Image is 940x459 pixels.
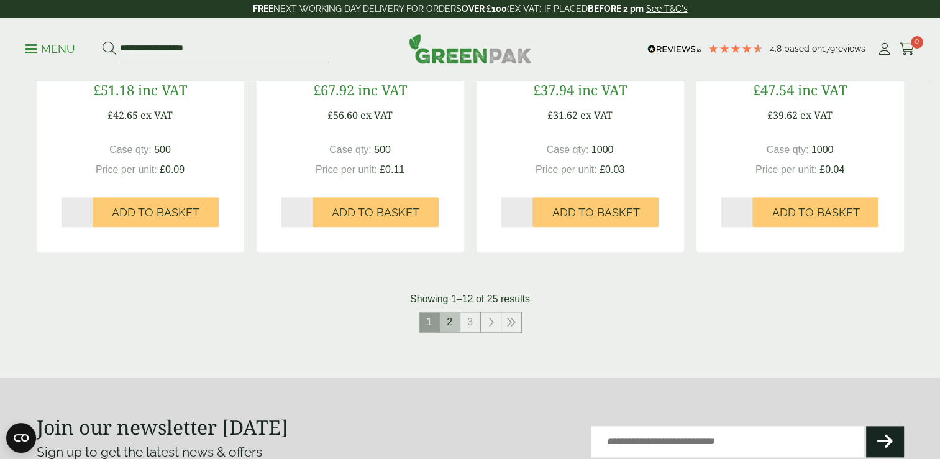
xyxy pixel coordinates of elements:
span: Add to Basket [112,206,199,220]
button: Add to Basket [532,197,659,227]
span: Price per unit: [316,164,377,175]
span: £0.11 [380,164,404,175]
strong: OVER £100 [462,4,507,14]
span: £37.94 [533,80,574,99]
span: £42.65 [107,108,138,122]
img: REVIEWS.io [647,45,701,53]
span: Based on [784,44,822,53]
span: £56.60 [327,108,358,122]
span: 1000 [591,144,614,155]
span: 1 [419,312,439,332]
a: 2 [440,312,460,332]
a: See T&C's [646,4,688,14]
span: ex VAT [140,108,173,122]
span: £31.62 [547,108,578,122]
span: inc VAT [578,80,627,99]
span: Price per unit: [96,164,157,175]
span: £0.03 [600,164,624,175]
span: Price per unit: [755,164,817,175]
strong: Join our newsletter [DATE] [37,414,288,440]
button: Open CMP widget [6,423,36,453]
p: Menu [25,42,75,57]
a: 3 [460,312,480,332]
span: £0.09 [160,164,185,175]
span: £0.04 [819,164,844,175]
i: My Account [877,43,892,55]
span: ex VAT [800,108,833,122]
span: inc VAT [358,80,407,99]
span: 0 [911,36,923,49]
button: Add to Basket [313,197,439,227]
a: 0 [900,40,915,58]
span: ex VAT [580,108,613,122]
span: Add to Basket [552,206,639,220]
button: Add to Basket [752,197,878,227]
div: 4.78 Stars [708,43,764,54]
span: inc VAT [798,80,847,99]
span: Add to Basket [772,206,859,220]
a: Menu [25,42,75,54]
p: Showing 1–12 of 25 results [410,292,530,307]
span: £39.62 [767,108,798,122]
span: Case qty: [767,144,809,155]
strong: FREE [253,4,273,14]
strong: BEFORE 2 pm [588,4,644,14]
span: reviews [835,44,865,53]
span: £51.18 [93,80,134,99]
span: 179 [822,44,835,53]
img: GreenPak Supplies [409,34,532,63]
span: Case qty: [547,144,589,155]
span: £67.92 [313,80,354,99]
span: ex VAT [360,108,393,122]
span: Case qty: [109,144,152,155]
span: 1000 [811,144,834,155]
span: inc VAT [138,80,187,99]
span: 4.8 [770,44,784,53]
span: Price per unit: [536,164,597,175]
span: Add to Basket [332,206,419,220]
span: £47.54 [753,80,794,99]
button: Add to Basket [93,197,219,227]
span: Case qty: [329,144,372,155]
span: 500 [374,144,391,155]
i: Cart [900,43,915,55]
span: 500 [154,144,171,155]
